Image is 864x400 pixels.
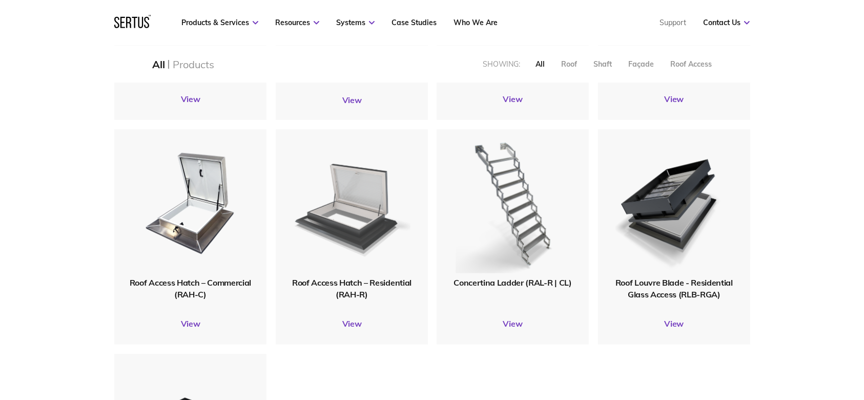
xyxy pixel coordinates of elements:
[593,59,612,69] div: Shaft
[536,59,545,69] div: All
[173,58,214,71] div: Products
[114,94,266,104] a: View
[392,18,437,27] a: Case Studies
[561,59,577,69] div: Roof
[181,18,258,27] a: Products & Services
[437,318,589,329] a: View
[628,59,654,69] div: Façade
[680,281,864,400] iframe: Chat Widget
[336,18,375,27] a: Systems
[276,95,428,105] a: View
[454,18,498,27] a: Who We Are
[152,58,164,71] div: All
[703,18,750,27] a: Contact Us
[598,94,750,104] a: View
[276,318,428,329] a: View
[275,18,319,27] a: Resources
[130,277,251,299] span: Roof Access Hatch – Commercial (RAH-C)
[615,277,733,299] span: Roof Louvre Blade - Residential Glass Access (RLB-RGA)
[483,59,520,69] div: Showing:
[114,318,266,329] a: View
[454,277,571,288] span: Concertina Ladder (RAL-R | CL)
[670,59,712,69] div: Roof Access
[660,18,686,27] a: Support
[598,318,750,329] a: View
[292,277,412,299] span: Roof Access Hatch – Residential (RAH-R)
[437,94,589,104] a: View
